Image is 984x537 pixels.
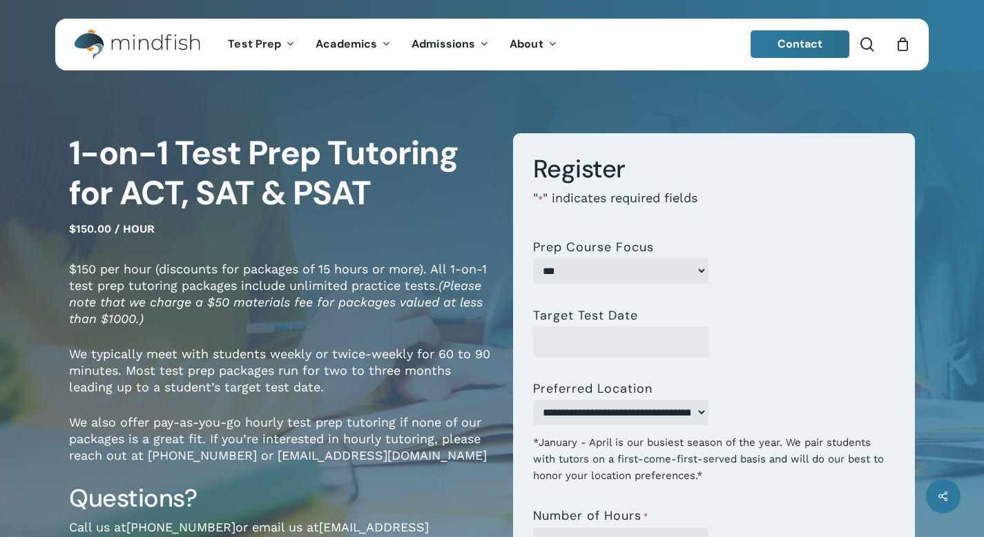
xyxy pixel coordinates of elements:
[55,19,929,70] header: Main Menu
[316,37,377,51] span: Academics
[499,39,568,50] a: About
[401,39,499,50] a: Admissions
[228,37,281,51] span: Test Prep
[510,37,543,51] span: About
[69,346,492,414] p: We typically meet with students weekly or twice-weekly for 60 to 90 minutes. Most test prep packa...
[69,414,492,482] p: We also offer pay-as-you-go hourly test prep tutoring if none of our packages is a great fit. If ...
[69,261,492,346] p: $150 per hour (discounts for packages of 15 hours or more). All 1-on-1 test prep tutoring package...
[126,520,235,534] a: [PHONE_NUMBER]
[533,425,895,484] div: *January - April is our busiest season of the year. We pair students with tutors on a first-come-...
[778,37,823,51] span: Contact
[533,382,653,396] label: Preferred Location
[533,153,895,185] h3: Register
[305,39,401,50] a: Academics
[751,30,850,58] a: Contact
[533,509,648,524] label: Number of Hours
[218,39,305,50] a: Test Prep
[533,190,895,226] p: " " indicates required fields
[533,240,654,254] label: Prep Course Focus
[69,222,155,235] span: $150.00 / hour
[218,19,567,70] nav: Main Menu
[895,37,910,52] a: Cart
[533,309,638,322] label: Target Test Date
[412,37,475,51] span: Admissions
[69,133,492,213] h1: 1-on-1 Test Prep Tutoring for ACT, SAT & PSAT
[69,278,483,326] em: (Please note that we charge a $50 materials fee for packages valued at less than $1000.)
[69,482,492,514] h3: Questions?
